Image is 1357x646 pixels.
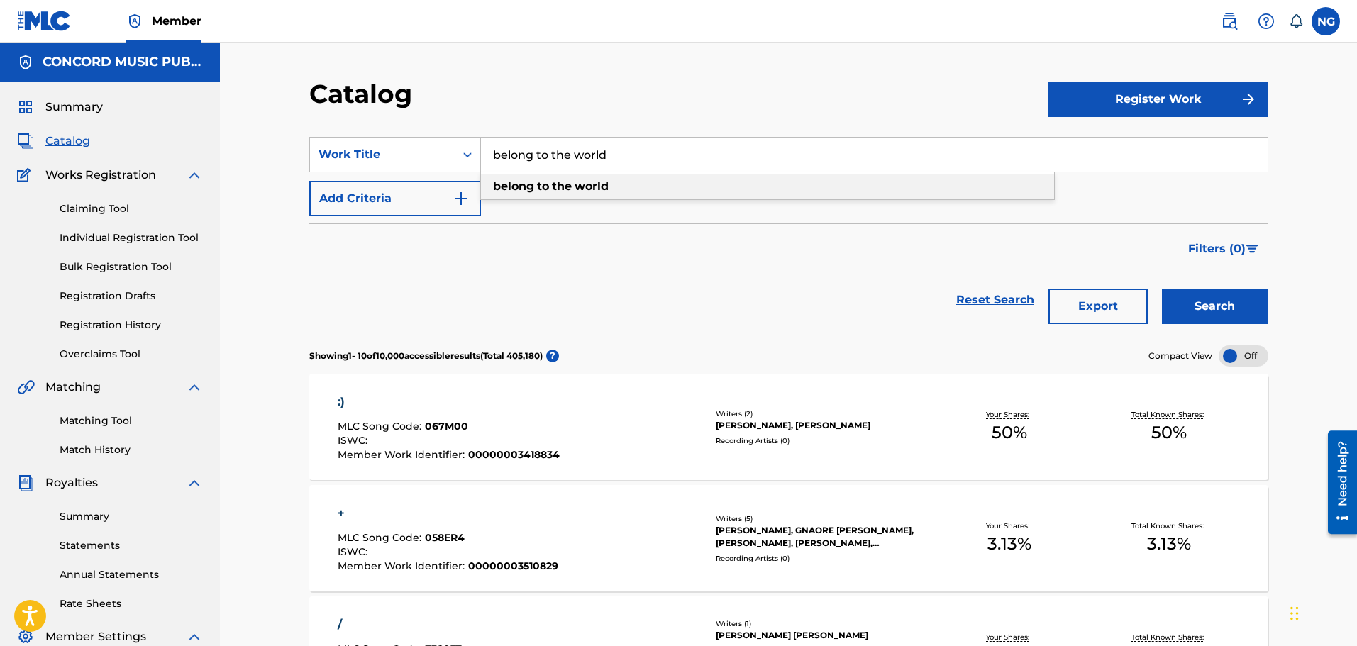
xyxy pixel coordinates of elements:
span: MLC Song Code : [338,420,425,433]
div: Notifications [1289,14,1303,28]
a: Overclaims Tool [60,347,203,362]
span: 3.13 % [1147,531,1191,557]
span: ? [546,350,559,362]
a: Rate Sheets [60,596,203,611]
img: help [1258,13,1275,30]
span: Member Work Identifier : [338,559,468,572]
div: Drag [1290,592,1299,635]
img: Matching [17,379,35,396]
div: Help [1252,7,1280,35]
img: Royalties [17,474,34,491]
div: User Menu [1312,7,1340,35]
img: expand [186,379,203,396]
span: 00000003510829 [468,559,558,572]
img: f7272a7cc735f4ea7f67.svg [1240,91,1257,108]
button: Search [1162,289,1268,324]
a: :)MLC Song Code:067M00ISWC:Member Work Identifier:00000003418834Writers (2)[PERSON_NAME], [PERSON... [309,374,1268,480]
div: :) [338,394,560,411]
button: Export [1048,289,1148,324]
p: Your Shares: [986,409,1033,420]
span: ISWC : [338,545,371,558]
span: 067M00 [425,420,468,433]
img: MLC Logo [17,11,72,31]
strong: to [537,179,549,193]
a: Registration Drafts [60,289,203,303]
img: expand [186,167,203,184]
strong: world [575,179,609,193]
div: [PERSON_NAME], [PERSON_NAME] [716,419,930,432]
h2: Catalog [309,78,419,110]
span: Member Work Identifier : [338,448,468,461]
img: 9d2ae6d4665cec9f34b9.svg [453,190,470,207]
button: Filters (0) [1180,231,1268,267]
span: 058ER4 [425,531,465,544]
span: Compact View [1148,350,1212,362]
div: [PERSON_NAME] [PERSON_NAME] [716,629,930,642]
h5: CONCORD MUSIC PUBLISHING LLC [43,54,203,70]
img: filter [1246,245,1258,253]
div: Work Title [319,146,446,163]
span: Filters ( 0 ) [1188,240,1246,257]
form: Search Form [309,137,1268,338]
img: Member Settings [17,628,34,645]
span: ISWC : [338,434,371,447]
img: search [1221,13,1238,30]
a: Matching Tool [60,413,203,428]
span: 00000003418834 [468,448,560,461]
div: [PERSON_NAME], GNAORE [PERSON_NAME], [PERSON_NAME], [PERSON_NAME], [PERSON_NAME] [716,524,930,550]
iframe: Resource Center [1317,425,1357,539]
a: Match History [60,442,203,457]
div: Writers ( 5 ) [716,513,930,524]
p: Total Known Shares: [1131,520,1207,531]
p: Your Shares: [986,632,1033,642]
button: Register Work [1048,82,1268,117]
a: Individual Registration Tool [60,230,203,245]
p: Total Known Shares: [1131,632,1207,642]
div: Writers ( 1 ) [716,618,930,629]
a: Reset Search [949,284,1041,316]
div: Recording Artists ( 0 ) [716,553,930,564]
span: 50 % [1151,420,1187,445]
span: Catalog [45,133,90,150]
strong: the [552,179,572,193]
strong: belong [493,179,534,193]
span: Member [152,13,201,29]
iframe: Chat Widget [1286,578,1357,646]
p: Total Known Shares: [1131,409,1207,420]
a: Summary [60,509,203,524]
a: Bulk Registration Tool [60,260,203,274]
div: / [338,616,564,633]
a: Annual Statements [60,567,203,582]
span: Works Registration [45,167,156,184]
div: + [338,505,558,522]
a: Public Search [1215,7,1244,35]
img: Summary [17,99,34,116]
a: +MLC Song Code:058ER4ISWC:Member Work Identifier:00000003510829Writers (5)[PERSON_NAME], GNAORE [... [309,485,1268,591]
p: Showing 1 - 10 of 10,000 accessible results (Total 405,180 ) [309,350,543,362]
img: expand [186,628,203,645]
span: Member Settings [45,628,146,645]
a: CatalogCatalog [17,133,90,150]
a: Statements [60,538,203,553]
div: Writers ( 2 ) [716,408,930,419]
a: Claiming Tool [60,201,203,216]
div: Recording Artists ( 0 ) [716,435,930,446]
img: Catalog [17,133,34,150]
span: 3.13 % [987,531,1031,557]
img: expand [186,474,203,491]
img: Works Registration [17,167,35,184]
img: Accounts [17,54,34,71]
button: Add Criteria [309,181,481,216]
span: Summary [45,99,103,116]
span: Royalties [45,474,98,491]
p: Your Shares: [986,520,1033,531]
span: Matching [45,379,101,396]
img: Top Rightsholder [126,13,143,30]
span: MLC Song Code : [338,531,425,544]
span: 50 % [992,420,1027,445]
a: SummarySummary [17,99,103,116]
a: Registration History [60,318,203,333]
